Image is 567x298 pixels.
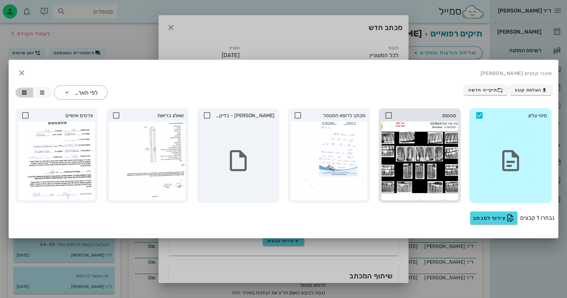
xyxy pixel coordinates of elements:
button: צירוף למכתב [470,212,517,224]
button: תיקייה חדשה [464,85,508,95]
button: העלאת קובץ [510,85,552,95]
span: סיטי עליון [485,112,547,120]
span: מכתב לרופא המטפל [304,112,365,120]
span: פרטים אישיים [31,112,93,120]
span: שאלון בריאות [122,112,184,120]
span: תיקייה חדשה [468,87,503,93]
div: לפי תאריך [74,90,98,96]
span: סטטוס [395,112,456,120]
div: לפי תאריך [54,85,108,100]
span: [PERSON_NAME] - בדיקה.rtf [213,112,275,120]
span: נבחרו 1 קבצים [520,214,554,222]
span: צירוף למכתב [473,214,514,222]
span: העלאת קובץ [515,87,547,93]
